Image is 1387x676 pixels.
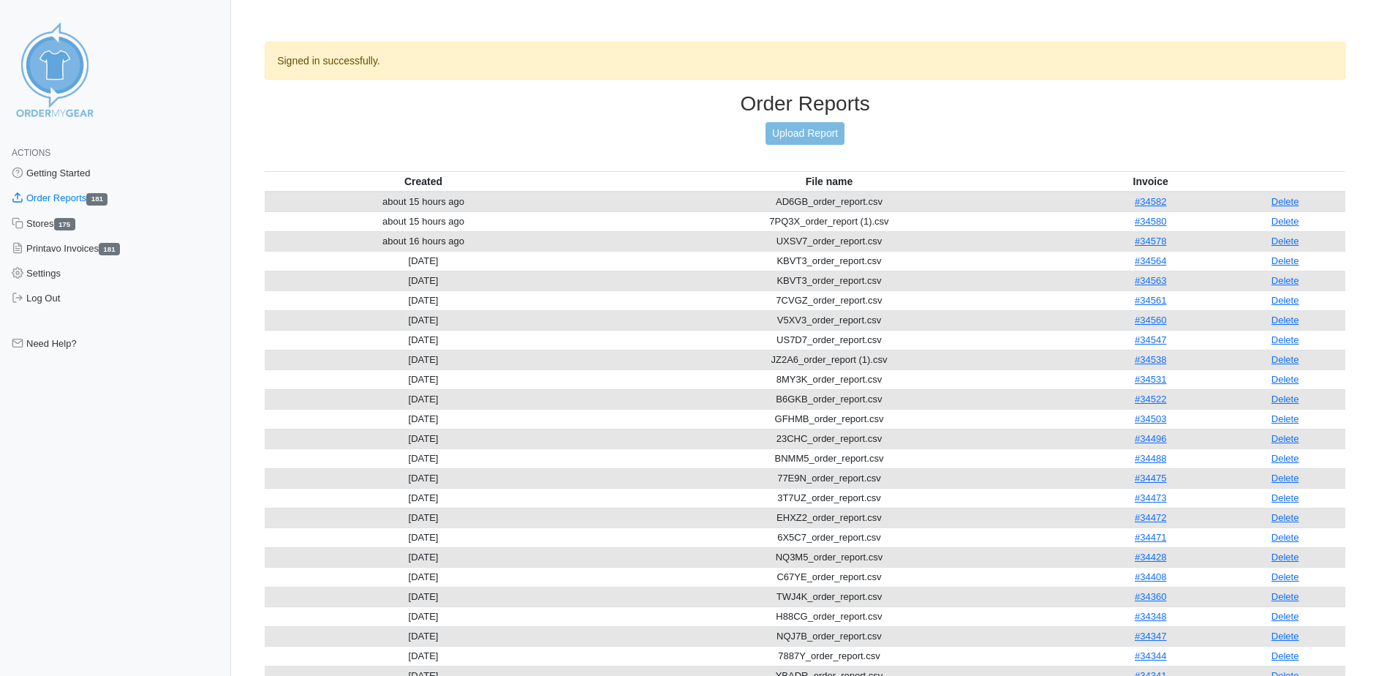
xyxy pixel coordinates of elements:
[582,468,1076,488] td: 77E9N_order_report.csv
[582,251,1076,271] td: KBVT3_order_report.csv
[1271,631,1299,642] a: Delete
[265,587,582,606] td: [DATE]
[1271,532,1299,543] a: Delete
[582,409,1076,429] td: GFHMB_order_report.csv
[1135,394,1166,405] a: #34522
[1271,216,1299,227] a: Delete
[582,429,1076,448] td: 23CHC_order_report.csv
[582,211,1076,231] td: 7PQ3X_order_report (1).csv
[1271,650,1299,661] a: Delete
[12,148,50,158] span: Actions
[265,211,582,231] td: about 15 hours ago
[265,91,1345,116] h3: Order Reports
[582,192,1076,212] td: AD6GB_order_report.csv
[54,218,75,230] span: 175
[1135,532,1166,543] a: #34471
[1135,315,1166,326] a: #34560
[1271,394,1299,405] a: Delete
[1271,433,1299,444] a: Delete
[1271,492,1299,503] a: Delete
[1271,255,1299,266] a: Delete
[582,587,1076,606] td: TWJ4K_order_report.csv
[582,271,1076,290] td: KBVT3_order_report.csv
[582,310,1076,330] td: V5XV3_order_report.csv
[1271,196,1299,207] a: Delete
[265,409,582,429] td: [DATE]
[1271,354,1299,365] a: Delete
[582,350,1076,369] td: JZ2A6_order_report (1).csv
[1135,216,1166,227] a: #34580
[1135,374,1166,385] a: #34531
[265,527,582,547] td: [DATE]
[1271,315,1299,326] a: Delete
[265,231,582,251] td: about 16 hours ago
[99,243,120,255] span: 181
[1135,433,1166,444] a: #34496
[1135,571,1166,582] a: #34408
[1076,171,1225,192] th: Invoice
[582,389,1076,409] td: B6GKB_order_report.csv
[582,231,1076,251] td: UXSV7_order_report.csv
[1135,334,1166,345] a: #34547
[1135,196,1166,207] a: #34582
[582,290,1076,310] td: 7CVGZ_order_report.csv
[1271,591,1299,602] a: Delete
[265,448,582,468] td: [DATE]
[582,330,1076,350] td: US7D7_order_report.csv
[1135,354,1166,365] a: #34538
[582,488,1076,508] td: 3T7UZ_order_report.csv
[1135,255,1166,266] a: #34564
[1135,236,1166,247] a: #34578
[265,488,582,508] td: [DATE]
[582,606,1076,626] td: H88CG_order_report.csv
[265,429,582,448] td: [DATE]
[582,567,1076,587] td: C67YE_order_report.csv
[582,448,1076,468] td: BNMM5_order_report.csv
[265,468,582,488] td: [DATE]
[1271,453,1299,464] a: Delete
[265,626,582,646] td: [DATE]
[265,42,1345,80] div: Signed in successfully.
[582,527,1076,547] td: 6X5C7_order_report.csv
[265,171,582,192] th: Created
[1135,492,1166,503] a: #34473
[1271,374,1299,385] a: Delete
[265,508,582,527] td: [DATE]
[1271,571,1299,582] a: Delete
[1135,611,1166,622] a: #34348
[1271,413,1299,424] a: Delete
[265,310,582,330] td: [DATE]
[265,192,582,212] td: about 15 hours ago
[1135,650,1166,661] a: #34344
[265,606,582,626] td: [DATE]
[1135,295,1166,306] a: #34561
[582,646,1076,666] td: 7887Y_order_report.csv
[265,646,582,666] td: [DATE]
[582,626,1076,646] td: NQJ7B_order_report.csv
[1135,512,1166,523] a: #34472
[766,122,844,145] a: Upload Report
[1271,611,1299,622] a: Delete
[1135,552,1166,563] a: #34428
[1271,295,1299,306] a: Delete
[265,290,582,310] td: [DATE]
[265,271,582,290] td: [DATE]
[582,369,1076,389] td: 8MY3K_order_report.csv
[265,547,582,567] td: [DATE]
[1135,413,1166,424] a: #34503
[1271,552,1299,563] a: Delete
[1271,334,1299,345] a: Delete
[265,567,582,587] td: [DATE]
[265,330,582,350] td: [DATE]
[1271,236,1299,247] a: Delete
[1271,275,1299,286] a: Delete
[582,508,1076,527] td: EHXZ2_order_report.csv
[265,350,582,369] td: [DATE]
[1271,512,1299,523] a: Delete
[1135,591,1166,602] a: #34360
[265,369,582,389] td: [DATE]
[265,389,582,409] td: [DATE]
[582,171,1076,192] th: File name
[265,251,582,271] td: [DATE]
[1135,453,1166,464] a: #34488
